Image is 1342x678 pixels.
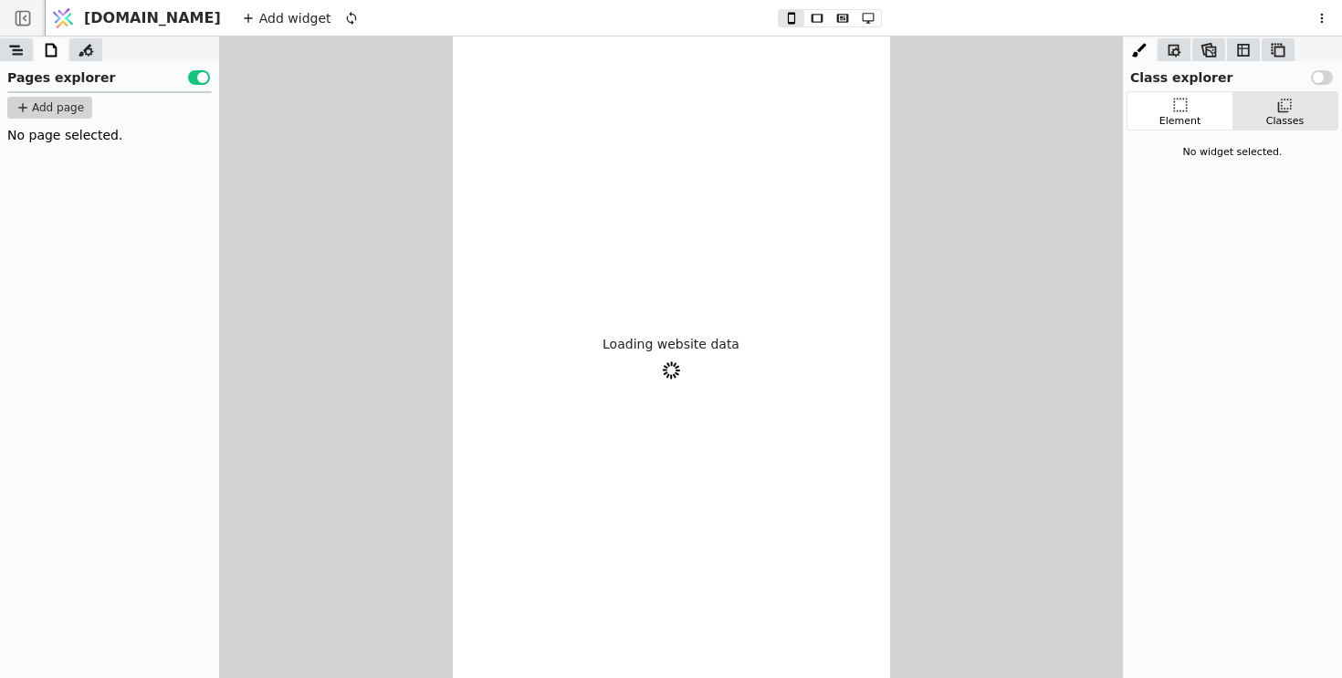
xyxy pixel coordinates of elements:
[1266,114,1304,130] div: Classes
[1159,114,1201,130] div: Element
[46,1,230,36] a: [DOMAIN_NAME]
[7,97,92,119] button: Add page
[1127,138,1338,168] div: No widget selected.
[49,1,77,36] img: Logo
[84,7,221,29] span: [DOMAIN_NAME]
[1123,61,1342,88] div: Class explorer
[237,7,337,29] div: Add widget
[603,335,739,354] p: Loading website data
[7,126,212,145] div: No page selected.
